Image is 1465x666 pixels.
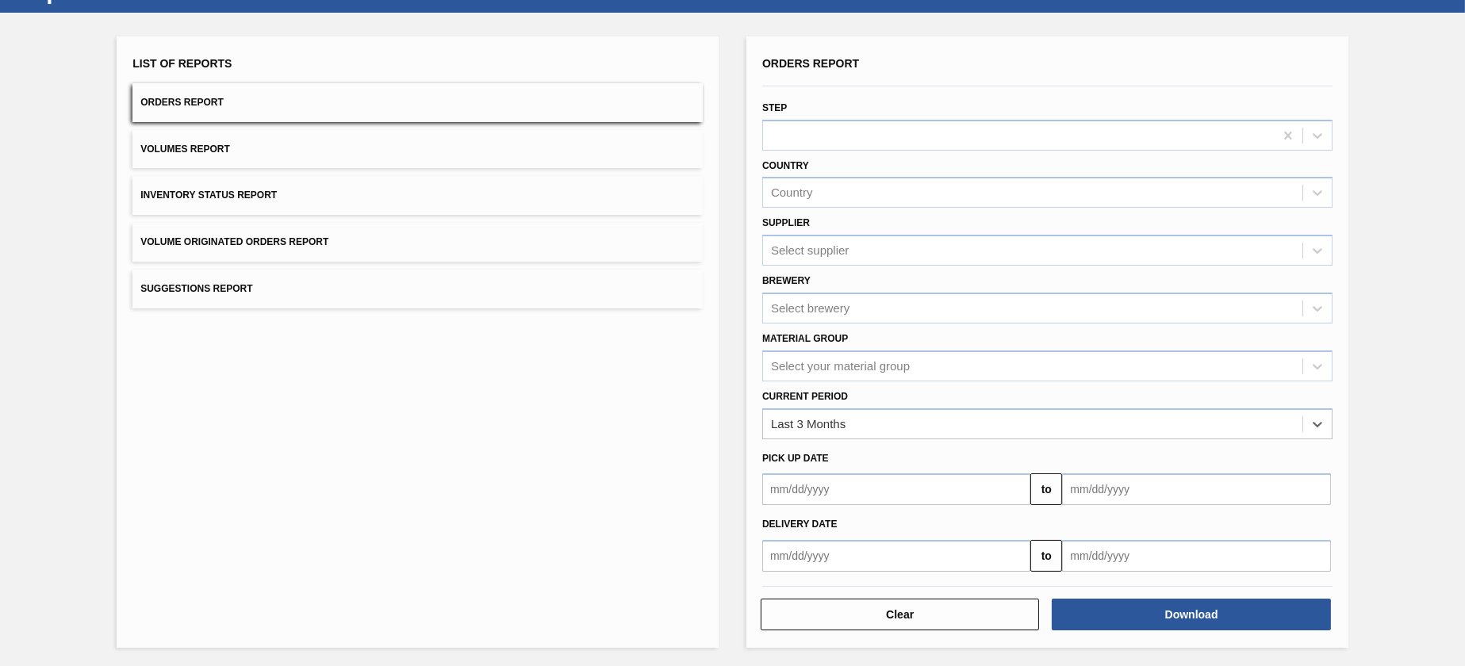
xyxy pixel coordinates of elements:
[771,244,849,258] div: Select supplier
[1030,540,1062,572] button: to
[132,270,703,308] button: Suggestions Report
[762,102,787,113] label: Step
[762,391,848,402] label: Current Period
[762,540,1030,572] input: mm/dd/yyyy
[140,283,252,294] span: Suggestions Report
[132,176,703,215] button: Inventory Status Report
[762,160,809,171] label: Country
[1030,473,1062,505] button: to
[771,417,846,431] div: Last 3 Months
[761,599,1039,630] button: Clear
[140,144,230,155] span: Volumes Report
[762,275,811,286] label: Brewery
[132,83,703,122] button: Orders Report
[132,130,703,169] button: Volumes Report
[1062,540,1330,572] input: mm/dd/yyyy
[762,57,859,70] span: Orders Report
[132,223,703,262] button: Volume Originated Orders Report
[771,359,910,373] div: Select your material group
[762,453,829,464] span: Pick up Date
[140,189,277,201] span: Inventory Status Report
[1052,599,1330,630] button: Download
[762,473,1030,505] input: mm/dd/yyyy
[771,301,849,315] div: Select brewery
[140,236,328,247] span: Volume Originated Orders Report
[762,333,848,344] label: Material Group
[132,57,232,70] span: List of Reports
[762,519,837,530] span: Delivery Date
[762,217,810,228] label: Supplier
[140,97,224,108] span: Orders Report
[1062,473,1330,505] input: mm/dd/yyyy
[771,186,813,200] div: Country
